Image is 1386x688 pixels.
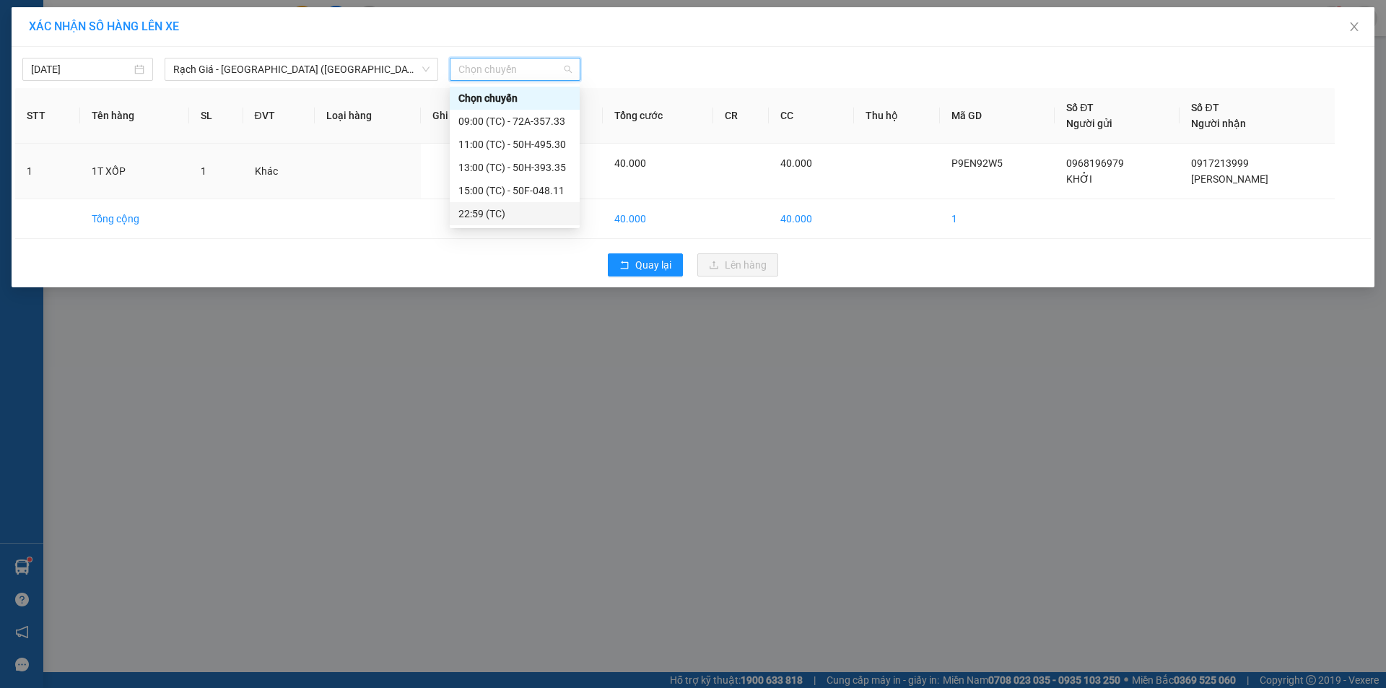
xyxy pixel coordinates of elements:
th: ĐVT [243,88,315,144]
span: P9EN92W5 [951,157,1003,169]
span: Rạch Giá - Sài Gòn (Hàng Hoá) [173,58,430,80]
div: 22:59 (TC) [458,206,571,222]
th: Ghi chú [421,88,510,144]
th: Tên hàng [80,88,190,144]
input: 13/10/2025 [31,61,131,77]
div: Chọn chuyến [458,90,571,106]
span: Quay lại [635,257,671,273]
td: 1T XỐP [80,144,190,199]
th: Mã GD [940,88,1055,144]
span: 0917213999 [1191,157,1249,169]
span: 1 [201,165,206,177]
th: Tổng cước [603,88,713,144]
div: Chọn chuyến [450,87,580,110]
button: Close [1334,7,1374,48]
span: [PERSON_NAME] [1191,173,1268,185]
span: KHỞI [1066,173,1092,185]
span: down [422,65,430,74]
span: close [1348,21,1360,32]
th: Loại hàng [315,88,421,144]
span: 40.000 [614,157,646,169]
th: Thu hộ [854,88,940,144]
th: CR [713,88,769,144]
span: Người gửi [1066,118,1112,129]
span: rollback [619,260,629,271]
div: 11:00 (TC) - 50H-495.30 [458,136,571,152]
th: SL [189,88,243,144]
td: Khác [243,144,315,199]
td: 40.000 [769,199,854,239]
span: Chọn chuyến [458,58,572,80]
span: Người nhận [1191,118,1246,129]
th: CC [769,88,854,144]
td: 1 [15,144,80,199]
span: 40.000 [780,157,812,169]
span: Số ĐT [1191,102,1219,113]
span: Số ĐT [1066,102,1094,113]
button: uploadLên hàng [697,253,778,276]
button: rollbackQuay lại [608,253,683,276]
div: 13:00 (TC) - 50H-393.35 [458,160,571,175]
td: 40.000 [603,199,713,239]
td: 1 [940,199,1055,239]
span: XÁC NHẬN SỐ HÀNG LÊN XE [29,19,179,33]
td: Tổng cộng [80,199,190,239]
span: 0968196979 [1066,157,1124,169]
div: 09:00 (TC) - 72A-357.33 [458,113,571,129]
th: STT [15,88,80,144]
div: 15:00 (TC) - 50F-048.11 [458,183,571,199]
